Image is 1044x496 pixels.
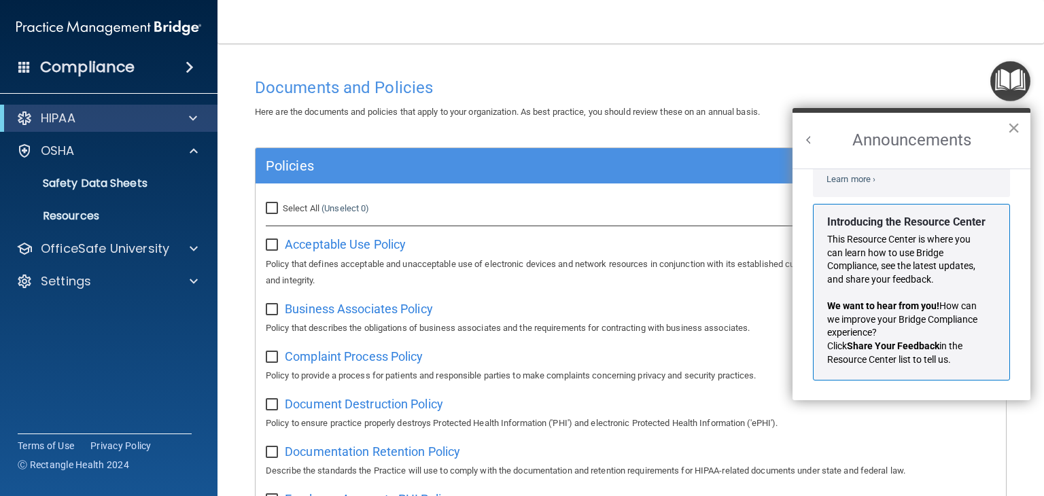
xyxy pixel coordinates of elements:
span: Here are the documents and policies that apply to your organization. As best practice, you should... [255,107,760,117]
a: Policies [266,155,996,177]
span: Documentation Retention Policy [285,444,460,459]
strong: Introducing the Resource Center [827,215,986,228]
span: Complaint Process Policy [285,349,423,364]
span: How can we improve your Bridge Compliance experience? [827,300,979,338]
h4: Compliance [40,58,135,77]
h5: Policies [266,158,808,173]
button: Close [1007,117,1020,139]
button: Open Resource Center [990,61,1030,101]
a: (Unselect 0) [321,203,369,213]
strong: Share Your Feedback [847,340,939,351]
span: Ⓒ Rectangle Health 2024 [18,458,129,472]
strong: We want to hear from you! [827,300,939,311]
a: OfficeSafe University [16,241,198,257]
span: Business Associates Policy [285,302,433,316]
p: OSHA [41,143,75,159]
a: OSHA [16,143,198,159]
input: Select All (Unselect 0) [266,203,281,214]
span: Acceptable Use Policy [285,237,406,251]
div: Resource Center [793,108,1030,400]
p: Describe the standards the Practice will use to comply with the documentation and retention requi... [266,463,996,479]
button: Back to Resource Center Home [802,133,816,147]
p: Settings [41,273,91,289]
h4: Documents and Policies [255,79,1007,96]
p: HIPAA [41,110,75,126]
img: PMB logo [16,14,201,41]
p: Safety Data Sheets [9,177,194,190]
p: Policy that defines acceptable and unacceptable use of electronic devices and network resources i... [266,256,996,289]
p: OfficeSafe University [41,241,169,257]
a: Privacy Policy [90,439,152,453]
span: Click [827,340,847,351]
a: Settings [16,273,198,289]
p: Resources [9,209,194,223]
span: in the Resource Center list to tell us. [827,340,964,365]
span: Document Destruction Policy [285,397,443,411]
span: Select All [283,203,319,213]
h2: Announcements [793,113,1030,169]
a: Terms of Use [18,439,74,453]
p: Policy that describes the obligations of business associates and the requirements for contracting... [266,320,996,336]
p: Policy to provide a process for patients and responsible parties to make complaints concerning pr... [266,368,996,384]
p: Policy to ensure practice properly destroys Protected Health Information ('PHI') and electronic P... [266,415,996,431]
p: This Resource Center is where you can learn how to use Bridge Compliance, see the latest updates,... [827,233,986,286]
a: HIPAA [16,110,197,126]
a: Learn more › [826,174,875,184]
